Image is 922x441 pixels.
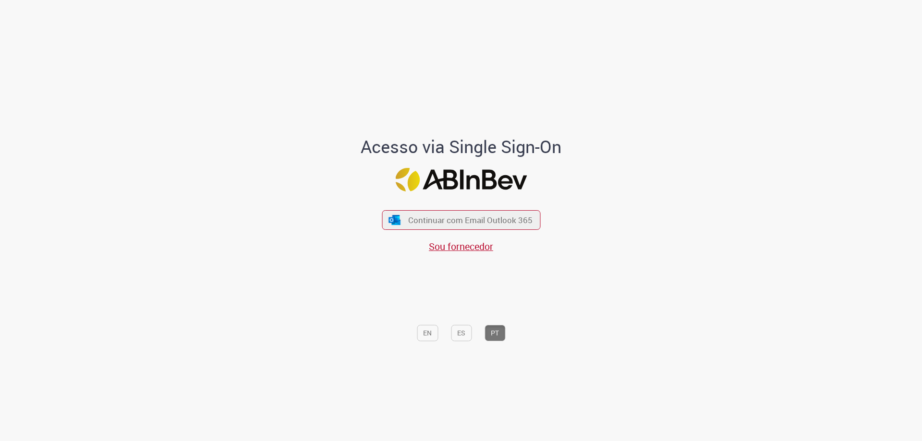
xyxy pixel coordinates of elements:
button: ES [451,325,472,341]
img: ícone Azure/Microsoft 360 [388,215,401,225]
a: Sou fornecedor [429,240,493,253]
button: PT [485,325,505,341]
button: EN [417,325,438,341]
span: Continuar com Email Outlook 365 [408,215,533,226]
h1: Acesso via Single Sign-On [328,137,594,156]
button: ícone Azure/Microsoft 360 Continuar com Email Outlook 365 [382,210,540,230]
img: Logo ABInBev [395,168,527,191]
